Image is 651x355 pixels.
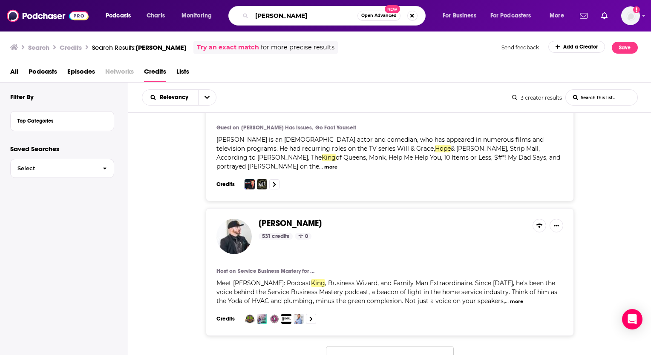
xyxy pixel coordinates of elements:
h3: Search [28,43,49,52]
img: Service Business Mastery for Skilled Trades: HVAC, Plumbing & Electrical Home Service [245,314,255,324]
a: Try an exact match [197,43,259,52]
div: 0 [295,233,311,240]
h3: Credits [216,181,238,188]
span: Monitoring [181,10,212,22]
a: Podcasts [29,65,57,82]
a: Lists [176,65,189,82]
span: Charts [147,10,165,22]
svg: Add a profile image [633,6,640,13]
img: The Kee To Growth [257,314,267,324]
span: Podcasts [106,10,131,22]
span: More [550,10,564,22]
h4: Service Business Mastery for … [238,268,314,275]
a: Add a Creator [548,41,605,53]
span: [PERSON_NAME] [259,218,322,229]
span: , Business Wizard, and Family Man Extraordinaire. Since [DATE], he's been the voice behind the Se... [216,279,557,305]
a: Go Fact Yourself [315,124,356,131]
button: Show More Button [550,219,563,232]
button: open menu [198,90,216,105]
div: 3 creator results [512,94,562,101]
button: Open AdvancedNew [357,11,400,21]
a: Jeff Lewis Has Issues [241,124,313,131]
button: open menu [485,9,544,23]
h4: Host on [216,268,236,275]
input: Search podcasts, credits, & more... [252,9,357,23]
div: Top Categories [17,118,101,124]
h2: Choose List sort [142,89,216,106]
button: open menu [544,9,575,23]
a: Show notifications dropdown [576,9,591,23]
button: more [324,163,337,171]
a: Search Results:[PERSON_NAME] [92,43,187,52]
span: Hope [435,145,451,152]
a: Credits [144,65,166,82]
span: Meet [PERSON_NAME]: Podcast [216,279,311,287]
span: Open Advanced [361,14,397,18]
span: New [385,5,400,13]
span: for more precise results [261,43,334,52]
span: ... [505,297,509,305]
img: Power Women of the Trades: Weekly Podcast Empowering Women In the Trades Industry [269,314,279,324]
button: Save [612,42,638,54]
div: Search podcasts, credits, & more... [236,6,434,26]
button: open menu [142,94,198,100]
img: Tersh Blissett [216,219,252,254]
span: [PERSON_NAME] is an [DEMOGRAPHIC_DATA] actor and comedian, who has appeared in numerous films and... [216,136,544,152]
button: open menu [100,9,142,23]
a: Charts [141,9,170,23]
a: Show notifications dropdown [598,9,611,23]
img: Successful Life Podcast [294,314,304,324]
img: User Profile [621,6,640,25]
h2: Filter By [10,93,34,101]
p: Saved Searches [10,145,114,153]
span: [PERSON_NAME] [135,43,187,52]
span: ... [319,163,323,170]
span: King [322,154,336,161]
span: For Podcasters [490,10,531,22]
h3: Credits [216,315,238,322]
span: Relevancy [160,94,191,100]
button: Top Categories [17,115,107,126]
span: For Business [443,10,476,22]
div: 531 credits [259,233,293,240]
span: King [311,279,325,287]
span: Select [11,166,96,171]
button: Send feedback [499,41,542,54]
button: Select [10,159,114,178]
button: more [510,298,523,305]
button: Show profile menu [621,6,640,25]
img: Jeff Lewis Has Issues [245,179,255,189]
span: of Queens, Monk, Help Me Help You, 10 Items or Less, $#*! My Dad Says, and portrayed [PERSON_NAME... [216,154,560,170]
a: All [10,65,18,82]
div: Search Results: [92,43,187,52]
span: Networks [105,65,134,82]
span: Logged in as ereardon [621,6,640,25]
img: Go Fact Yourself [257,179,267,189]
h4: [PERSON_NAME] Has Issues, [241,124,313,131]
div: Open Intercom Messenger [622,309,642,329]
img: HVAC Shop Talk [281,314,291,324]
button: open menu [437,9,487,23]
a: Episodes [67,65,95,82]
img: Podchaser - Follow, Share and Rate Podcasts [7,8,89,24]
a: [PERSON_NAME] [259,219,322,228]
h3: Credits [60,43,82,52]
button: open menu [176,9,223,23]
a: Service Business Mastery for Skilled Trades: HVAC, Plumbing & Electrical Home Service [238,268,314,275]
h4: Guest on [216,124,239,131]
